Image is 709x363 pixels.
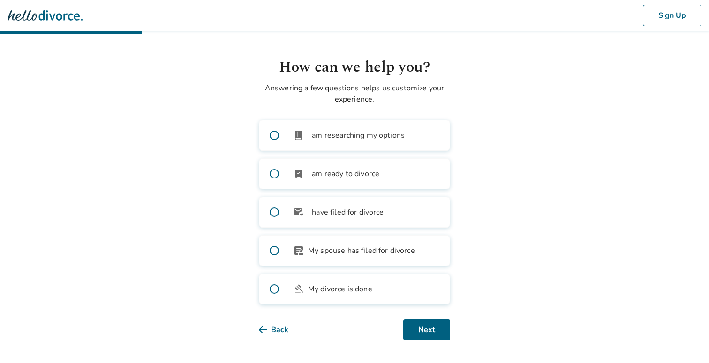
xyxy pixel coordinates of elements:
[8,6,83,25] img: Hello Divorce Logo
[259,56,450,79] h1: How can we help you?
[643,5,701,26] button: Sign Up
[259,319,303,340] button: Back
[293,283,304,295] span: gavel
[293,168,304,179] span: bookmark_check
[293,130,304,141] span: book_2
[403,319,450,340] button: Next
[308,283,372,295] span: My divorce is done
[259,82,450,105] p: Answering a few questions helps us customize your experience.
[293,245,304,256] span: article_person
[308,207,384,218] span: I have filed for divorce
[308,245,415,256] span: My spouse has filed for divorce
[308,168,379,179] span: I am ready to divorce
[308,130,405,141] span: I am researching my options
[293,207,304,218] span: outgoing_mail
